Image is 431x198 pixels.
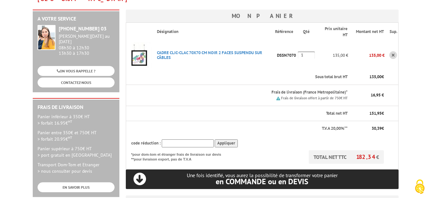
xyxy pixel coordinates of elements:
[369,111,382,116] span: 151,95
[412,179,428,195] img: Cookies (fenêtre modale)
[275,29,297,35] p: Référence
[38,168,92,174] span: > nous consulter pour devis
[38,66,115,76] a: ON VOUS RAPPELLE ?
[59,25,107,32] strong: [PHONE_NUMBER] 03
[59,34,115,56] div: 08h30 à 12h30 13h30 à 17h30
[59,34,115,45] div: [PERSON_NAME][DATE] au [DATE]
[372,126,382,131] span: 30,39
[131,111,348,117] p: Total net HT
[38,113,115,126] p: Panier inférieur à 350€ HT
[126,172,399,186] p: Une fois identifié, vous aurez la possibilité de transformer votre panier
[157,50,262,60] a: CADRE CLIC-CLAC 70X70 CM NOIR 2 FACES SUSPENDU SUR CâBLES
[369,74,382,79] span: 135,00
[131,140,161,146] span: code réduction :
[353,74,384,80] p: €
[152,23,275,41] th: Désignation
[353,29,384,35] p: Montant net HT
[353,111,384,117] p: €
[38,78,115,87] a: CONTACTEZ-NOUS
[38,152,112,158] span: > port gratuit en [GEOGRAPHIC_DATA]
[38,16,115,22] h2: A votre service
[309,150,384,164] p: TOTAL NET TTC €
[215,139,238,147] input: Appliquer
[157,89,348,95] p: Frais de livraison (France Metropolitaine)*
[320,26,348,38] p: Prix unitaire HT
[126,10,399,22] h3: Mon panier
[38,161,115,174] p: Transport Dom-Tom et Etranger
[68,119,72,124] sup: HT
[315,50,349,61] p: 135,00 €
[38,136,72,142] span: > forfait 20.95€
[38,145,115,158] p: Panier supérieur à 750€ HT
[298,23,315,41] th: Qté
[356,153,376,161] span: 182,34
[348,50,384,61] p: 135,00 €
[275,50,298,61] p: DSSN7070
[281,96,348,100] small: Frais de livraison offert à partir de 750€ HT
[131,150,228,162] p: *pour dom-tom et étranger frais de livraison sur devis **pour livraison export, pas de T.V.A
[371,92,384,98] span: 16,95 €
[131,126,348,132] p: T.V.A 20,00%**
[38,182,115,192] a: EN SAVOIR PLUS
[409,176,431,198] button: Cookies (fenêtre modale)
[384,23,398,41] th: Sup.
[152,70,349,85] th: Sous total brut HT
[68,135,72,140] sup: HT
[38,129,115,142] p: Panier entre 350€ et 750€ HT
[276,96,280,100] img: picto.png
[216,177,308,186] span: en COMMANDE ou en DEVIS
[38,104,115,110] h2: Frais de Livraison
[353,126,384,132] p: €
[126,42,152,68] img: CADRE CLIC-CLAC 70X70 CM NOIR 2 FACES SUSPENDU SUR CâBLES
[38,25,56,50] img: widget-service.jpg
[38,120,72,126] span: > forfait 16.95€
